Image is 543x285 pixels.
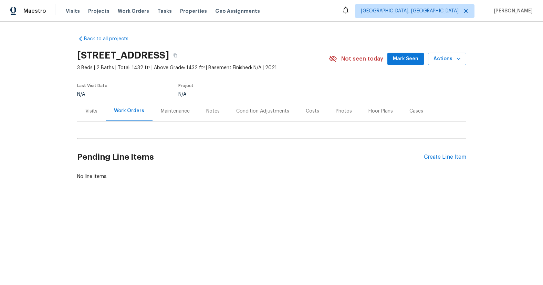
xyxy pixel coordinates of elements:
[77,64,329,71] span: 3 Beds | 2 Baths | Total: 1432 ft² | Above Grade: 1432 ft² | Basement Finished: N/A | 2021
[428,53,466,65] button: Actions
[77,52,169,59] h2: [STREET_ADDRESS]
[77,84,107,88] span: Last Visit Date
[409,108,423,115] div: Cases
[114,107,144,114] div: Work Orders
[491,8,533,14] span: [PERSON_NAME]
[23,8,46,14] span: Maestro
[66,8,80,14] span: Visits
[85,108,97,115] div: Visits
[178,92,311,97] div: N/A
[169,49,181,62] button: Copy Address
[206,108,220,115] div: Notes
[77,141,424,173] h2: Pending Line Items
[215,8,260,14] span: Geo Assignments
[180,8,207,14] span: Properties
[77,92,107,97] div: N/A
[387,53,424,65] button: Mark Seen
[434,55,461,63] span: Actions
[118,8,149,14] span: Work Orders
[424,154,466,160] div: Create Line Item
[361,8,459,14] span: [GEOGRAPHIC_DATA], [GEOGRAPHIC_DATA]
[336,108,352,115] div: Photos
[236,108,289,115] div: Condition Adjustments
[368,108,393,115] div: Floor Plans
[157,9,172,13] span: Tasks
[77,173,466,180] div: No line items.
[178,84,194,88] span: Project
[77,35,143,42] a: Back to all projects
[88,8,109,14] span: Projects
[306,108,319,115] div: Costs
[161,108,190,115] div: Maintenance
[341,55,383,62] span: Not seen today
[393,55,418,63] span: Mark Seen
